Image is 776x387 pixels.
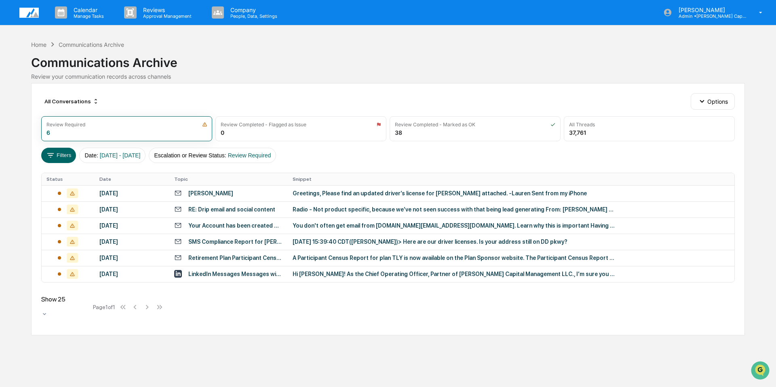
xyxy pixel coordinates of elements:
[27,70,102,76] div: We're available if you need us!
[188,222,283,229] div: Your Account has been created with [DOMAIN_NAME]
[16,102,52,110] span: Preclearance
[691,93,735,109] button: Options
[99,271,164,277] div: [DATE]
[188,255,283,261] div: Retirement Plan Participant Census Report
[137,13,196,19] p: Approval Management
[188,190,233,197] div: [PERSON_NAME]
[31,41,46,48] div: Home
[137,64,147,74] button: Start new chat
[224,13,281,19] p: People, Data, Settings
[188,206,275,213] div: RE: Drip email and social content
[8,17,147,30] p: How can we help?
[99,206,164,213] div: [DATE]
[8,62,23,76] img: 1746055101610-c473b297-6a78-478c-a979-82029cc54cd1
[8,118,15,124] div: 🔎
[41,295,90,303] div: Show 25
[293,271,616,277] div: Hi [PERSON_NAME]! As the Chief Operating Officer, Partner of [PERSON_NAME] Capital Management LLC...
[67,6,108,13] p: Calendar
[293,206,616,213] div: Radio - Not product specific, because we’ve not seen success with that being lead generating From...
[395,129,402,136] div: 38
[59,41,124,48] div: Communications Archive
[16,117,51,125] span: Data Lookup
[8,103,15,109] div: 🖐️
[93,304,115,310] div: Page 1 of 1
[224,6,281,13] p: Company
[59,103,65,109] div: 🗄️
[99,255,164,261] div: [DATE]
[672,13,747,19] p: Admin • [PERSON_NAME] Capital Management
[57,136,98,143] a: Powered byPylon
[80,137,98,143] span: Pylon
[569,129,586,136] div: 37,761
[293,238,616,245] div: [DATE] 15:39:40 CDT([PERSON_NAME])> Here are our driver licenses. Is your address still on DD pkwy?
[5,98,55,113] a: 🖐️Preclearance
[31,73,745,80] div: Review your communication records across channels
[149,148,276,163] button: Escalation or Review Status:Review Required
[293,255,616,261] div: A Participant Census Report for plan TLY is now available on the Plan Sponsor website. The Partic...
[293,222,616,229] div: You don't often get email from [DOMAIN_NAME][EMAIL_ADDRESS][DOMAIN_NAME]. Learn why this is impor...
[137,6,196,13] p: Reviews
[27,62,133,70] div: Start new chat
[46,121,85,128] div: Review Required
[42,173,95,185] th: Status
[67,102,100,110] span: Attestations
[188,238,283,245] div: SMS Compliance Report for [PERSON_NAME]
[46,129,50,136] div: 6
[99,238,164,245] div: [DATE]
[293,190,616,197] div: Greetings, Please find an updated driver’s license for [PERSON_NAME] attached. -Lauren Sent from ...
[550,122,555,127] img: icon
[569,121,595,128] div: All Threads
[395,121,475,128] div: Review Completed - Marked as OK
[67,13,108,19] p: Manage Tasks
[169,173,288,185] th: Topic
[100,152,141,159] span: [DATE] - [DATE]
[188,271,283,277] div: LinkedIn Messages Messages with [PERSON_NAME], CFP®, [PERSON_NAME]
[99,190,164,197] div: [DATE]
[202,122,207,127] img: icon
[228,152,271,159] span: Review Required
[221,129,224,136] div: 0
[376,122,381,127] img: icon
[41,148,76,163] button: Filters
[221,121,306,128] div: Review Completed - Flagged as Issue
[99,222,164,229] div: [DATE]
[41,95,102,108] div: All Conversations
[288,173,734,185] th: Snippet
[55,98,103,113] a: 🗄️Attestations
[79,148,145,163] button: Date:[DATE] - [DATE]
[5,114,54,128] a: 🔎Data Lookup
[672,6,747,13] p: [PERSON_NAME]
[19,8,39,18] img: logo
[31,49,745,70] div: Communications Archive
[95,173,169,185] th: Date
[750,360,772,382] iframe: Open customer support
